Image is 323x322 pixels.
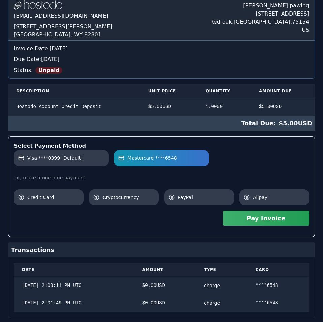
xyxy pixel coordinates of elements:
[14,174,309,181] div: or, make a one time payment
[206,103,243,110] div: 1.0000
[102,194,155,201] span: Cryptocurrency
[223,211,309,226] button: Pay Invoice
[22,300,126,306] div: [DATE] 2:01:49 PM UTC
[8,116,315,131] div: $ 5.00 USD
[204,300,239,306] div: charge
[241,119,279,128] span: Total Due:
[14,10,112,23] div: [EMAIL_ADDRESS][DOMAIN_NAME]
[134,263,196,277] th: Amount
[210,18,309,26] div: Red oak , [GEOGRAPHIC_DATA] , 75154
[210,10,309,18] div: [STREET_ADDRESS]
[14,23,112,31] div: [STREET_ADDRESS][PERSON_NAME]
[16,103,132,110] div: Hostodo Account Credit Deposit
[198,84,251,98] th: Quantity
[27,155,83,162] span: Visa ****0399 [Default]
[247,263,309,277] th: Card
[196,263,247,277] th: Type
[8,243,315,257] div: Transactions
[14,64,309,74] div: Status:
[140,84,198,98] th: Unit Price
[142,300,188,306] div: $ 0.00 USD
[14,31,112,39] div: [GEOGRAPHIC_DATA], WY 82801
[22,282,126,289] div: [DATE] 2:03:11 PM UTC
[178,194,230,201] span: PayPal
[14,0,62,10] img: Logo
[8,84,140,98] th: Description
[14,142,309,150] div: Select Payment Method
[14,55,309,64] div: Due Date: [DATE]
[27,194,80,201] span: Credit Card
[35,67,62,74] span: Unpaid
[210,26,309,34] div: US
[14,263,134,277] th: Date
[204,282,239,289] div: charge
[259,103,307,110] div: $ 5.00 USD
[14,45,309,53] div: Invoice Date: [DATE]
[253,194,305,201] span: Alipay
[142,282,188,289] div: $ 0.00 USD
[148,103,189,110] div: $ 5.00 USD
[251,84,315,98] th: Amount Due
